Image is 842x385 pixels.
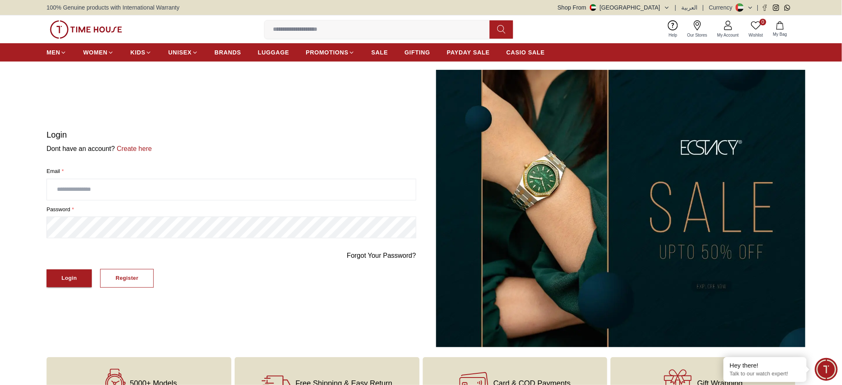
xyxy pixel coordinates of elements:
[47,167,416,175] label: Email
[730,370,800,378] p: Talk to our watch expert!
[682,19,712,40] a: Our Stores
[436,70,806,347] img: ...
[506,45,545,60] a: CASIO SALE
[730,361,800,370] div: Hey there!
[744,19,768,40] a: 0Wishlist
[590,4,597,11] img: United Arab Emirates
[762,5,768,11] a: Facebook
[47,48,60,57] span: MEN
[702,3,704,12] span: |
[784,5,790,11] a: Whatsapp
[47,205,416,214] label: password
[558,3,670,12] button: Shop From[GEOGRAPHIC_DATA]
[447,45,490,60] a: PAYDAY SALE
[258,45,290,60] a: LUGGAGE
[215,48,241,57] span: BRANDS
[50,20,122,39] img: ...
[447,48,490,57] span: PAYDAY SALE
[47,144,416,154] p: Dont have an account?
[405,48,430,57] span: GIFTING
[83,45,114,60] a: WOMEN
[371,45,388,60] a: SALE
[47,45,66,60] a: MEN
[130,48,145,57] span: KIDS
[665,32,681,38] span: Help
[371,48,388,57] span: SALE
[47,129,416,141] h1: Login
[347,251,416,261] a: Forgot Your Password?
[768,20,792,39] button: My Bag
[684,32,711,38] span: Our Stores
[681,3,697,12] button: العربية
[714,32,742,38] span: My Account
[664,19,682,40] a: Help
[47,3,179,12] span: 100% Genuine products with International Warranty
[757,3,759,12] span: |
[47,269,92,287] button: Login
[306,45,355,60] a: PROMOTIONS
[405,45,430,60] a: GIFTING
[130,45,152,60] a: KIDS
[83,48,108,57] span: WOMEN
[675,3,677,12] span: |
[168,45,198,60] a: UNISEX
[709,3,736,12] div: Currency
[100,269,154,288] button: Register
[215,45,241,60] a: BRANDS
[258,48,290,57] span: LUGGAGE
[168,48,191,57] span: UNISEX
[746,32,766,38] span: Wishlist
[306,48,349,57] span: PROMOTIONS
[61,274,77,283] div: Login
[815,358,838,381] div: Chat Widget
[773,5,779,11] a: Instagram
[115,145,152,152] a: Create here
[506,48,545,57] span: CASIO SALE
[115,274,138,283] div: Register
[760,19,766,25] span: 0
[770,31,790,37] span: My Bag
